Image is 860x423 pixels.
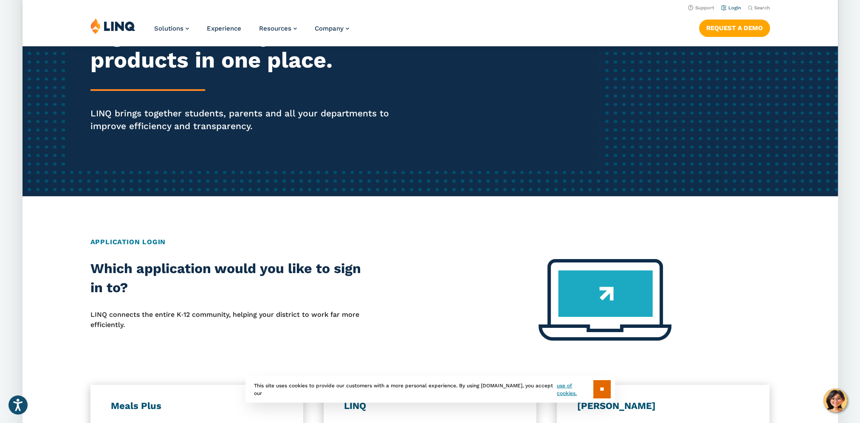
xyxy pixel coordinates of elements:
a: Login [721,5,741,11]
nav: Primary Navigation [154,18,349,46]
span: Solutions [154,25,183,32]
button: Open Search Bar [747,5,770,11]
h2: Application Login [90,237,770,247]
a: Experience [207,25,241,32]
a: Support [688,5,714,11]
a: Resources [259,25,297,32]
button: Hello, have a question? Let’s chat. [823,389,847,412]
a: Request a Demo [699,20,770,37]
a: Solutions [154,25,189,32]
div: This site uses cookies to provide our customers with a more personal experience. By using [DOMAIN... [245,376,615,403]
a: Company [315,25,349,32]
h2: Which application would you like to sign in to? [90,259,362,298]
nav: Button Navigation [699,18,770,37]
h2: Sign in to all of your products in one place. [90,22,405,73]
a: use of cookies. [557,382,593,397]
nav: Utility Navigation [23,3,838,12]
span: Company [315,25,344,32]
p: LINQ connects the entire K‑12 community, helping your district to work far more efficiently. [90,310,362,330]
img: LINQ | K‑12 Software [90,18,135,34]
span: Search [754,5,770,11]
span: Resources [259,25,291,32]
p: LINQ brings together students, parents and all your departments to improve efficiency and transpa... [90,107,405,133]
